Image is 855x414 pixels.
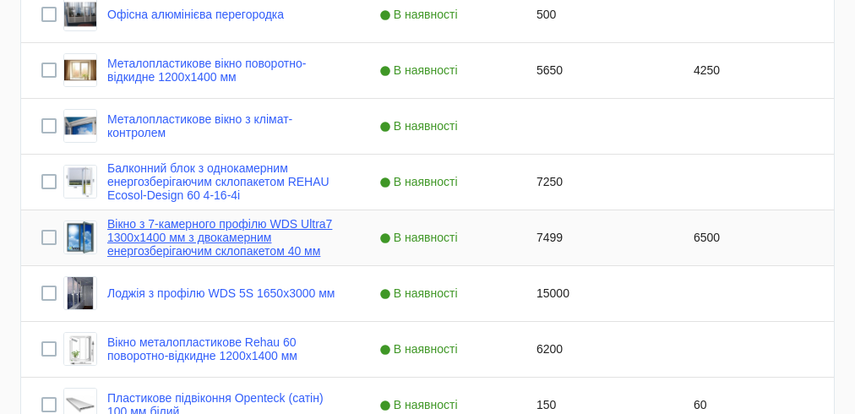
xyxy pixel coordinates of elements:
[673,43,830,98] div: 4250
[107,217,339,258] a: Вікно з 7-камерного профілю WDS Ultra7 1300x1400 мм з двокамерним енергозберігаючим склопакетом 4...
[107,161,339,202] a: Балконний блок з однокамерним енергозберігаючим склопакетом REHAU Ecosol-Design 60 4-16-4i
[541,324,782,340] p: Дані успішно оновлено
[107,286,335,300] a: Лоджія з профілю WDS 5S 1650х3000 мм
[379,175,462,188] span: В наявності
[673,210,830,265] div: 6500
[107,8,284,21] a: Офісна алюмінієва перегородка
[512,321,534,343] mat-icon: check
[541,349,782,367] p: Товар оновлений
[379,231,462,244] span: В наявності
[379,8,462,21] span: В наявності
[516,155,673,210] div: 7250
[379,342,462,356] span: В наявності
[107,57,339,84] a: Металопластикове вікно поворотно-відкидне 1200x1400 мм
[107,335,339,362] a: Вікно металопластикове Rehau 60 поворотно-відкидне 1200х1400 мм
[107,112,339,139] a: Металопластикове вікно з клімат-контролем
[516,43,673,98] div: 5650
[379,119,462,133] span: В наявності
[792,324,818,350] mat-icon: close
[516,266,673,321] div: 15000
[379,286,462,300] span: В наявності
[379,63,462,77] span: В наявності
[379,398,462,411] span: В наявності
[516,210,673,265] div: 7499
